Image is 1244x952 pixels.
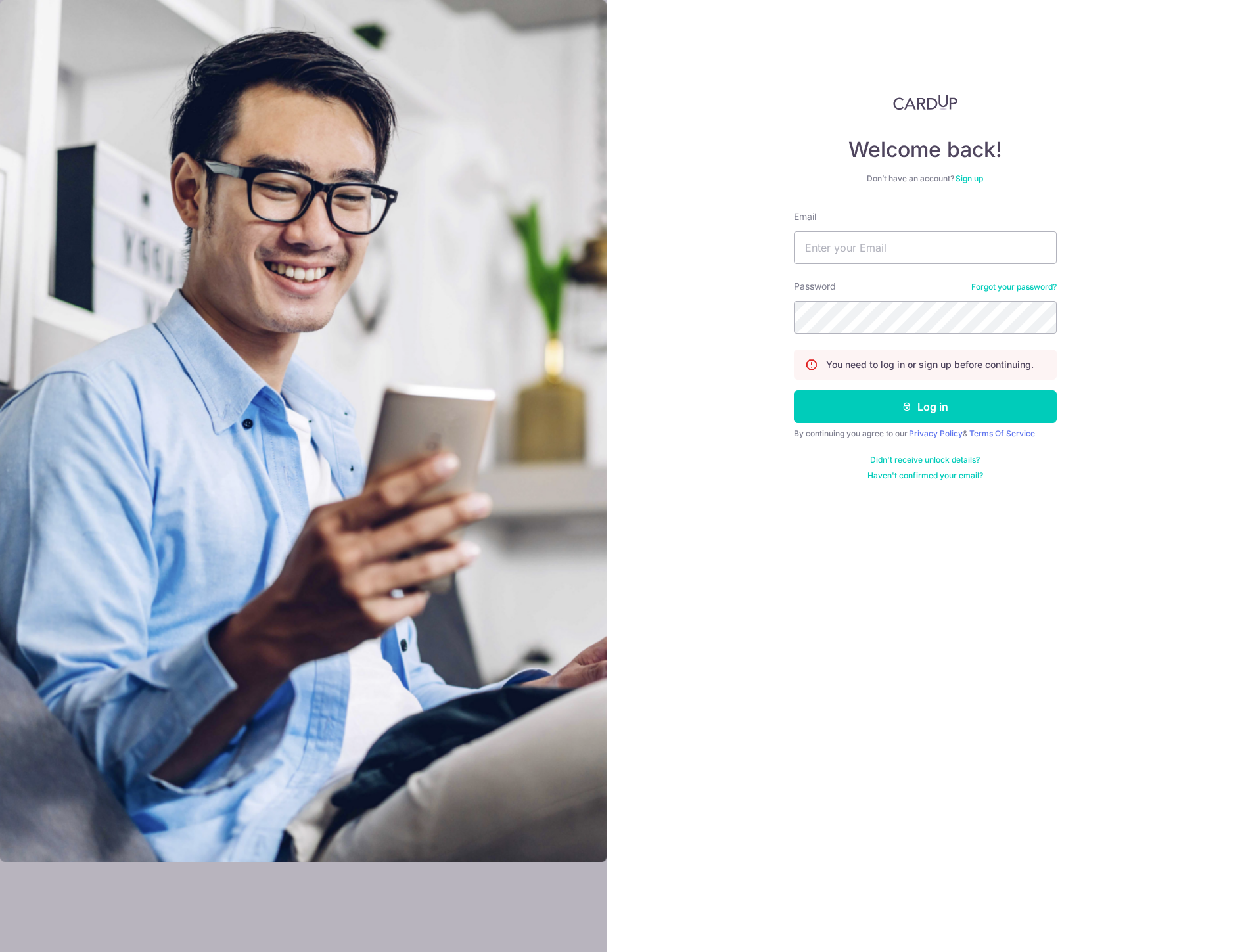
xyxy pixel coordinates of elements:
p: You need to log in or sign up before continuing. [826,358,1034,371]
a: Haven't confirmed your email? [867,470,983,481]
a: Didn't receive unlock details? [870,455,980,465]
a: Terms Of Service [969,428,1035,438]
label: Password [794,280,836,293]
input: Enter your Email [794,231,1057,264]
a: Forgot your password? [971,282,1057,292]
button: Log in [794,390,1057,423]
div: Don’t have an account? [794,173,1057,184]
h4: Welcome back! [794,137,1057,163]
a: Sign up [956,173,983,183]
img: CardUp Logo [893,95,957,110]
label: Email [794,210,816,223]
a: Privacy Policy [909,428,963,438]
div: By continuing you agree to our & [794,428,1057,439]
